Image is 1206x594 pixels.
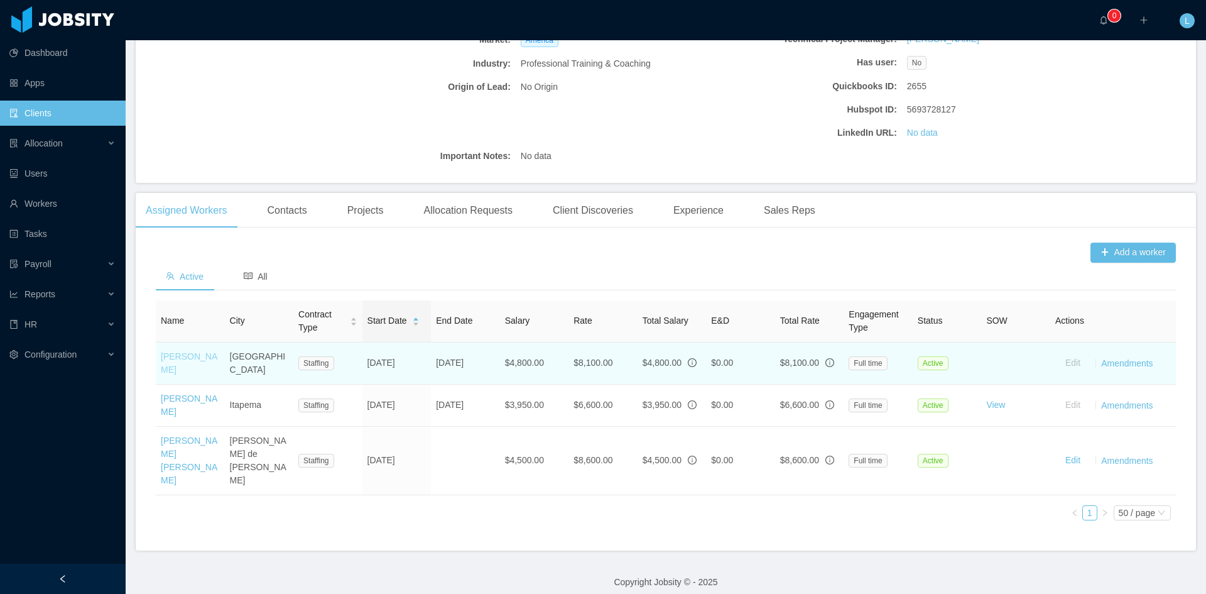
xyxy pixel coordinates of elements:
div: Contacts [258,193,317,228]
span: L [1185,13,1190,28]
span: No [907,56,926,70]
span: E&D [711,316,729,326]
div: Assigned Workers [136,193,237,228]
button: Edit [1055,353,1090,373]
td: $4,500.00 [500,427,569,495]
div: 50 / page [1119,506,1155,520]
div: Allocation Requests [413,193,522,228]
i: icon: solution [9,139,18,148]
button: Edit [1055,395,1090,415]
a: Amendments [1101,358,1153,368]
i: icon: book [9,320,18,329]
a: icon: profileTasks [9,221,116,246]
span: Staffing [298,399,334,412]
a: icon: userWorkers [9,191,116,216]
span: Full time [849,356,887,370]
span: $8,100.00 [780,358,819,368]
a: Amendments [1101,400,1153,410]
i: icon: down [1158,509,1165,518]
div: Sales Reps [754,193,825,228]
b: Hubspot ID: [714,103,897,116]
span: All [244,272,268,282]
li: Previous Page [1067,505,1082,520]
span: $0.00 [711,400,733,410]
span: info-circle [825,358,834,367]
a: icon: appstoreApps [9,70,116,96]
a: Edit [1065,455,1080,465]
a: Amendments [1101,455,1153,465]
b: LinkedIn URL: [714,126,897,140]
span: Active [918,399,948,412]
a: icon: auditClients [9,101,116,126]
td: Itapema [225,385,294,427]
span: info-circle [688,358,697,367]
div: Sort [350,316,357,324]
span: Staffing [298,356,334,370]
span: Start Date [367,314,407,327]
span: SOW [986,316,1007,326]
span: Status [918,316,943,326]
td: $8,600.00 [568,427,638,495]
i: icon: file-protect [9,260,18,268]
span: Engagement Type [849,309,898,333]
span: $0.00 [711,358,733,368]
span: Contract Type [298,308,345,334]
td: $3,950.00 [500,385,569,427]
i: icon: plus [1139,16,1148,25]
a: icon: robotUsers [9,161,116,186]
span: Rate [573,316,592,326]
i: icon: caret-up [350,316,357,320]
b: Quickbooks ID: [714,80,897,93]
div: Projects [337,193,394,228]
span: $0.00 [711,455,733,465]
i: icon: read [244,272,253,280]
span: $4,800.00 [643,358,682,368]
i: icon: bell [1099,16,1108,25]
span: Staffing [298,454,334,468]
i: icon: team [166,272,175,280]
sup: 0 [1108,9,1121,22]
i: icon: caret-down [412,321,419,324]
div: Sort [412,316,420,324]
li: Next Page [1097,505,1112,520]
i: icon: left [1071,509,1078,517]
span: $4,500.00 [643,455,682,465]
b: Has user: [714,56,897,69]
span: $8,600.00 [780,455,819,465]
span: info-circle [688,400,697,409]
td: $8,100.00 [568,343,638,385]
span: Salary [505,316,530,326]
span: $6,600.00 [780,400,819,410]
i: icon: caret-down [350,321,357,324]
i: icon: right [1101,509,1109,517]
span: Allocation [24,138,63,148]
span: $3,950.00 [643,400,682,410]
td: [GEOGRAPHIC_DATA] [225,343,294,385]
td: [DATE] [362,427,432,495]
td: [DATE] [431,343,500,385]
span: 2655 [907,80,926,93]
span: End Date [436,316,472,326]
span: City [230,316,245,326]
a: [PERSON_NAME] [161,393,217,417]
span: Active [918,356,948,370]
span: Professional Training & Coaching [521,57,651,70]
span: Actions [1055,316,1084,326]
span: info-circle [688,456,697,465]
span: Active [166,272,204,282]
b: Origin of Lead: [327,80,511,94]
span: Full time [849,399,887,412]
b: Industry: [327,57,511,70]
a: 1 [1083,506,1097,520]
td: $4,800.00 [500,343,569,385]
span: info-circle [825,400,834,409]
a: No data [907,126,938,140]
td: [DATE] [362,385,432,427]
i: icon: caret-up [412,316,419,320]
div: Client Discoveries [543,193,643,228]
i: icon: setting [9,350,18,359]
span: Configuration [24,349,77,360]
span: Payroll [24,259,52,269]
span: Total Salary [643,316,688,326]
i: icon: line-chart [9,290,18,299]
